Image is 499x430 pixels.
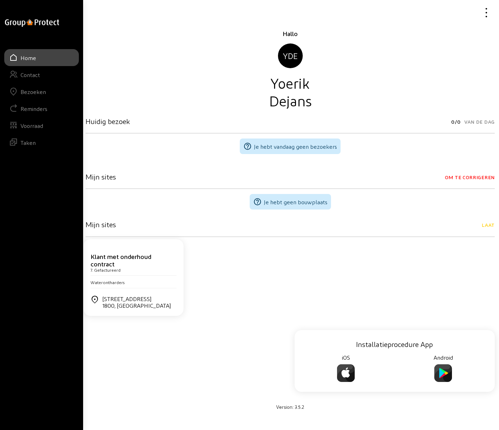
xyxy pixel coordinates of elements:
[21,139,36,146] div: Taken
[4,134,79,151] a: Taken
[4,100,79,117] a: Reminders
[4,49,79,66] a: Home
[86,29,495,38] div: Hallo
[451,117,461,127] span: 0/0
[86,117,130,125] h3: Huidig bezoek
[302,354,390,361] h4: iOS
[445,172,495,182] span: Om te corrigeren
[5,19,59,27] img: logo-oneline.png
[399,354,488,361] h4: Android
[464,117,495,127] span: Van de dag
[91,280,124,285] span: Waterontharders
[253,198,262,206] mat-icon: help_outline
[86,92,495,109] div: Dejans
[4,66,79,83] a: Contact
[264,199,327,205] span: Je hebt geen bouwplaats
[86,220,116,229] h3: Mijn sites
[91,267,121,272] cam-card-subtitle: 7. Gefactureerd
[21,88,46,95] div: Bezoeken
[21,105,47,112] div: Reminders
[86,74,495,92] div: Yoerik
[4,117,79,134] a: Voorraad
[21,122,43,129] div: Voorraad
[278,43,303,68] div: YDE
[4,83,79,100] a: Bezoeken
[103,302,171,309] div: 1800, [GEOGRAPHIC_DATA]
[86,172,116,181] h3: Mijn sites
[302,340,488,348] h3: Installatieprocedure App
[254,143,337,150] span: Je hebt vandaag geen bezoekers
[482,220,495,230] span: Laat
[91,253,151,267] cam-card-title: Klant met onderhoud contract
[276,404,304,410] small: Version: 3.5.2
[103,295,171,309] div: [STREET_ADDRESS]
[21,54,36,61] div: Home
[243,142,252,151] mat-icon: help_outline
[21,71,40,78] div: Contact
